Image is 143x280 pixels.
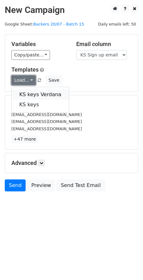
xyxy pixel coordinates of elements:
small: [EMAIL_ADDRESS][DOMAIN_NAME] [11,126,82,131]
small: [EMAIL_ADDRESS][DOMAIN_NAME] [11,112,82,117]
a: Load... [11,75,36,85]
h2: New Campaign [5,5,138,15]
a: +47 more [11,135,38,143]
a: Preview [27,179,55,191]
a: KS keys [12,100,69,110]
button: Save [46,75,62,85]
h5: Email column [76,41,132,48]
a: Copy/paste... [11,50,50,60]
a: Backers 20/07 - Batch 15 [33,22,84,26]
span: Daily emails left: 50 [96,21,138,28]
a: KS keys Verdana [12,90,69,100]
a: Daily emails left: 50 [96,22,138,26]
a: Templates [11,66,39,73]
small: [EMAIL_ADDRESS][DOMAIN_NAME] [11,119,82,124]
h5: 50 Recipients [11,102,132,108]
a: Send Test Email [57,179,105,191]
h5: Advanced [11,160,132,166]
h5: Variables [11,41,67,48]
iframe: Chat Widget [111,250,143,280]
a: Send [5,179,26,191]
small: Google Sheet: [5,22,84,26]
